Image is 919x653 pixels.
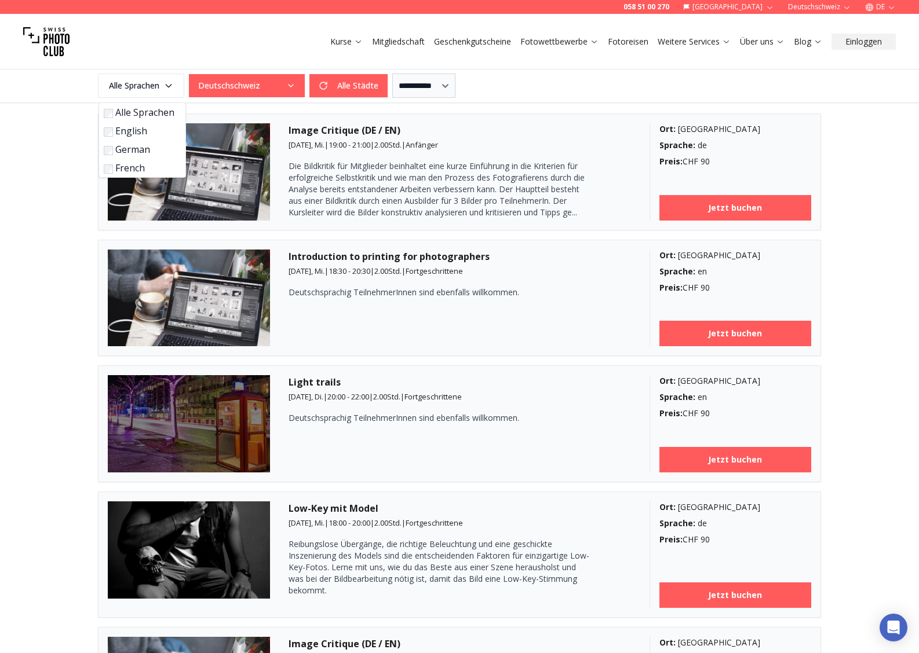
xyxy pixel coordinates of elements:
[659,637,676,648] b: Ort :
[429,34,516,50] button: Geschenkgutscheine
[659,501,676,512] b: Ort :
[659,266,812,277] div: en
[374,266,402,276] span: 2.00 Std.
[104,146,113,155] input: German
[289,123,631,137] h3: Image Critique (DE / EN)
[659,375,676,386] b: Ort :
[659,408,683,419] b: Preis :
[108,250,270,347] img: Introduction to printing for photographers
[701,408,710,419] span: 90
[659,637,812,648] div: [GEOGRAPHIC_DATA]
[289,287,590,298] p: Deutschsprachig TeilnehmerInnen sind ebenfalls willkommen.
[289,518,463,528] small: | | |
[659,391,812,403] div: en
[659,518,695,529] b: Sprache :
[516,34,603,50] button: Fotowettbewerbe
[659,140,812,151] div: de
[701,282,710,293] span: 90
[99,102,186,178] div: Alle Sprachen
[659,518,812,529] div: de
[289,637,631,651] h3: Image Critique (DE / EN)
[708,202,762,214] b: Jetzt buchen
[608,36,648,47] a: Fotoreisen
[289,266,324,276] span: [DATE], Mi.
[659,195,812,221] a: Jetzt buchen
[832,34,896,50] button: Einloggen
[289,391,323,402] span: [DATE], Di.
[329,266,370,276] span: 18:30 - 20:30
[623,2,669,12] a: 058 51 00 270
[104,142,176,156] label: German
[108,501,270,599] img: Low-Key mit Model
[104,161,176,175] label: French
[289,412,590,424] p: Deutschsprachig TeilnehmerInnen sind ebenfalls willkommen.
[404,391,462,402] span: Fortgeschrittene
[659,534,683,545] b: Preis :
[189,74,305,97] button: Deutschschweiz
[104,105,176,119] label: Alle Sprachen
[326,34,367,50] button: Kurse
[603,34,653,50] button: Fotoreisen
[659,321,812,346] a: Jetzt buchen
[658,36,731,47] a: Weitere Services
[406,140,438,150] span: Anfänger
[659,501,812,513] div: [GEOGRAPHIC_DATA]
[289,501,631,515] h3: Low-Key mit Model
[659,123,676,134] b: Ort :
[659,156,812,167] div: CHF
[659,156,683,167] b: Preis :
[520,36,599,47] a: Fotowettbewerbe
[373,391,400,402] span: 2.00 Std.
[659,375,812,387] div: [GEOGRAPHIC_DATA]
[880,614,907,641] div: Open Intercom Messenger
[289,140,324,150] span: [DATE], Mi.
[659,123,812,135] div: [GEOGRAPHIC_DATA]
[98,74,184,98] button: Alle Sprachen
[659,534,812,545] div: CHF
[289,518,324,528] span: [DATE], Mi.
[659,447,812,472] a: Jetzt buchen
[289,140,438,150] small: | | |
[659,282,812,294] div: CHF
[327,391,369,402] span: 20:00 - 22:00
[406,518,463,528] span: Fortgeschrittene
[708,328,762,339] b: Jetzt buchen
[659,282,683,293] b: Preis :
[434,36,511,47] a: Geschenkgutscheine
[659,250,812,261] div: [GEOGRAPHIC_DATA]
[309,74,388,97] button: Alle Städte
[289,266,463,276] small: | | |
[104,124,176,138] label: English
[659,266,695,277] b: Sprache :
[289,391,462,402] small: | | |
[708,589,762,601] b: Jetzt buchen
[289,250,631,263] h3: Introduction to printing for photographers
[108,375,270,472] img: Light trails
[329,518,370,528] span: 18:00 - 20:00
[789,34,827,50] button: Blog
[104,164,113,174] input: French
[289,538,590,596] p: Reibungslose Übergänge, die richtige Beleuchtung und eine geschickte Inszenierung des Models sind...
[374,140,402,150] span: 2.00 Std.
[367,34,429,50] button: Mitgliedschaft
[653,34,735,50] button: Weitere Services
[659,250,676,261] b: Ort :
[406,266,463,276] span: Fortgeschrittene
[708,454,762,465] b: Jetzt buchen
[701,534,710,545] span: 90
[659,140,695,151] b: Sprache :
[794,36,822,47] a: Blog
[374,518,402,528] span: 2.00 Std.
[108,123,270,221] img: Image Critique (DE / EN)
[659,408,812,419] div: CHF
[104,127,113,137] input: English
[659,391,695,402] b: Sprache :
[330,36,363,47] a: Kurse
[659,582,812,608] a: Jetzt buchen
[740,36,785,47] a: Über uns
[289,375,631,389] h3: Light trails
[701,156,710,167] span: 90
[735,34,789,50] button: Über uns
[23,19,70,65] img: Swiss photo club
[329,140,370,150] span: 19:00 - 21:00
